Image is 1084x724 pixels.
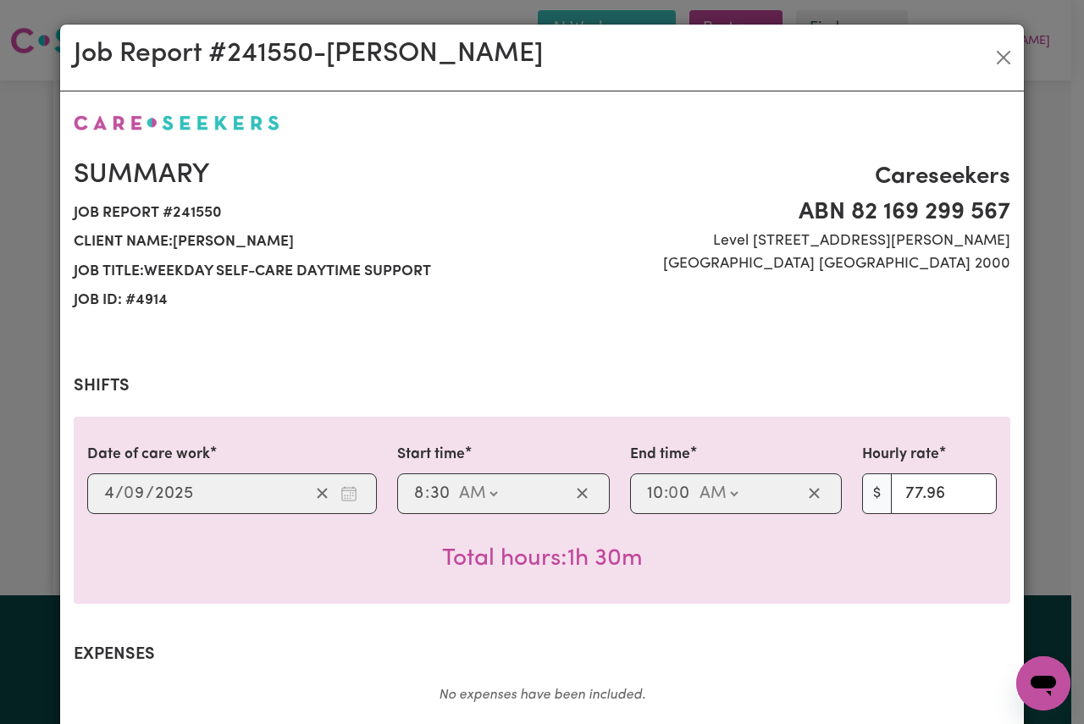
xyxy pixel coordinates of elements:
[87,444,210,466] label: Date of care work
[146,484,154,503] span: /
[154,481,194,506] input: ----
[425,484,429,503] span: :
[74,115,279,130] img: Careseekers logo
[630,444,690,466] label: End time
[1016,656,1070,710] iframe: Button to launch messaging window
[74,228,532,257] span: Client name: [PERSON_NAME]
[74,38,543,70] h2: Job Report # 241550 - [PERSON_NAME]
[862,473,892,514] span: $
[552,253,1010,275] span: [GEOGRAPHIC_DATA] [GEOGRAPHIC_DATA] 2000
[335,481,362,506] button: Enter the date of care work
[115,484,124,503] span: /
[74,159,532,191] h2: Summary
[103,481,115,506] input: --
[664,484,668,503] span: :
[124,481,146,506] input: --
[668,485,678,502] span: 0
[646,481,664,506] input: --
[429,481,451,506] input: --
[74,286,532,315] span: Job ID: # 4914
[990,44,1017,71] button: Close
[862,444,939,466] label: Hourly rate
[74,199,532,228] span: Job report # 241550
[439,688,645,702] em: No expenses have been included.
[397,444,465,466] label: Start time
[124,485,134,502] span: 0
[552,159,1010,195] span: Careseekers
[442,547,643,571] span: Total hours worked: 1 hour 30 minutes
[552,230,1010,252] span: Level [STREET_ADDRESS][PERSON_NAME]
[413,481,425,506] input: --
[74,376,1010,396] h2: Shifts
[669,481,691,506] input: --
[74,644,1010,665] h2: Expenses
[309,481,335,506] button: Clear date
[552,195,1010,230] span: ABN 82 169 299 567
[74,257,532,286] span: Job title: Weekday self-care daytime support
